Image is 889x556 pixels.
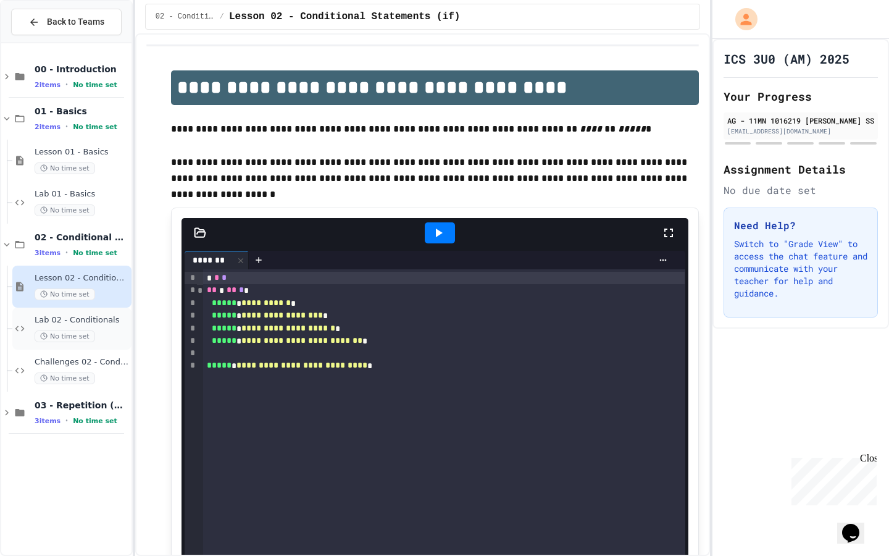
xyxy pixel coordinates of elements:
h2: Your Progress [724,88,878,105]
span: 02 - Conditional Statements (if) [35,232,129,243]
div: [EMAIL_ADDRESS][DOMAIN_NAME] [727,127,874,136]
span: No time set [73,249,117,257]
span: Lesson 02 - Conditional Statements (if) [229,9,460,24]
span: • [65,80,68,90]
span: 3 items [35,417,61,425]
span: • [65,248,68,258]
span: No time set [35,289,95,300]
iframe: chat widget [787,453,877,505]
div: AG - 11MN 1016219 [PERSON_NAME] SS [727,115,874,126]
iframe: chat widget [837,507,877,544]
button: Back to Teams [11,9,122,35]
span: No time set [73,417,117,425]
span: 01 - Basics [35,106,129,117]
span: No time set [35,331,95,342]
span: No time set [35,373,95,384]
h1: ICS 3U0 (AM) 2025 [724,50,849,67]
span: Back to Teams [47,15,104,28]
span: 02 - Conditional Statements (if) [156,12,215,22]
span: Challenges 02 - Conditionals [35,357,129,368]
div: Chat with us now!Close [5,5,85,78]
span: Lab 02 - Conditionals [35,315,129,326]
span: Lab 01 - Basics [35,189,129,200]
p: Switch to "Grade View" to access the chat feature and communicate with your teacher for help and ... [734,238,867,300]
span: 2 items [35,123,61,131]
div: My Account [722,5,761,33]
h2: Assignment Details [724,161,878,178]
span: / [220,12,224,22]
span: 03 - Repetition (while and for) [35,400,129,411]
span: No time set [73,81,117,89]
span: No time set [73,123,117,131]
div: No due date set [724,183,878,198]
span: • [65,416,68,426]
span: Lesson 02 - Conditional Statements (if) [35,273,129,284]
span: No time set [35,162,95,174]
span: No time set [35,204,95,216]
h3: Need Help? [734,218,867,233]
span: 3 items [35,249,61,257]
span: • [65,122,68,132]
span: 00 - Introduction [35,64,129,75]
span: 2 items [35,81,61,89]
span: Lesson 01 - Basics [35,147,129,158]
